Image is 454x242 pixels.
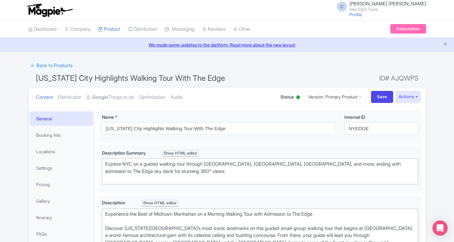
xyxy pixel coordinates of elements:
[337,2,347,12] span: C
[390,24,426,34] a: Subscription
[396,91,421,103] button: Actions
[30,128,93,142] a: Booking Info
[58,87,81,107] a: Distribution
[30,210,93,225] a: Itinerary
[349,12,362,17] a: Profile
[349,7,426,11] small: See Sight Tours
[30,177,93,192] a: Pricing
[371,91,393,103] input: Save
[128,21,157,38] a: Distribution
[432,220,448,236] div: Open Intercom Messenger
[344,114,365,120] span: Internal ID
[280,93,294,100] span: Status
[86,87,134,107] a: GoogleThings to do
[64,21,91,38] a: Company
[98,21,120,38] a: Product
[295,93,301,103] div: Active
[30,227,93,241] a: FAQs
[102,150,147,156] span: Description Summary
[165,21,195,38] a: Messaging
[30,194,93,208] a: Gallery
[202,21,226,38] a: Reviews
[28,21,57,38] a: Dashboard
[170,87,182,107] a: Audio
[233,21,251,38] a: Other
[30,144,93,159] a: Locations
[4,41,450,48] a: We made some updates to the platform. Read more about the new layout
[105,161,415,182] div: Explore NYC on a guided walking tour through [GEOGRAPHIC_DATA], [GEOGRAPHIC_DATA], [GEOGRAPHIC_DA...
[25,3,74,17] img: logo-ab69f6fb50320c5b225c76a69d11143b.png
[28,60,75,72] a: ← Back to Products
[30,161,93,175] a: Settings
[36,73,225,83] span: [US_STATE] City Highlights Walking Tour With The Edge
[139,87,165,107] a: Optimization
[102,114,114,120] span: Name
[92,94,108,101] strong: Google
[163,150,199,157] div: Show HTML editor
[102,200,126,205] span: Description
[443,41,448,48] button: Close announcement
[142,200,178,207] div: Show HTML editor
[379,72,419,85] span: ID# AJQWPS
[36,87,53,107] a: Content
[304,91,366,103] a: Version: Primary Product
[333,1,426,11] a: C [PERSON_NAME] [PERSON_NAME] See Sight Tours
[30,111,93,126] a: General
[349,1,426,7] span: [PERSON_NAME] [PERSON_NAME]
